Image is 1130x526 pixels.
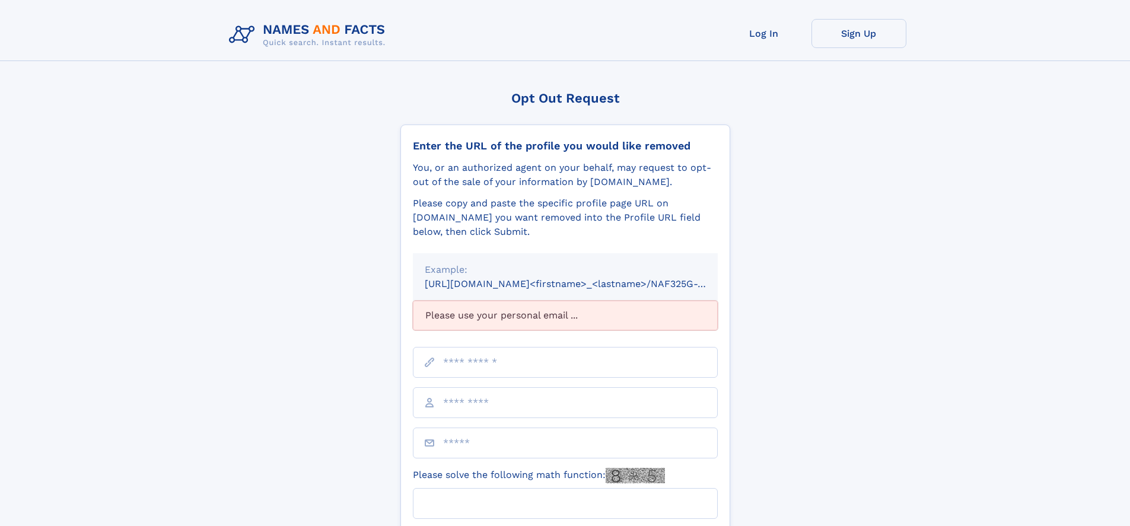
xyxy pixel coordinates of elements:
small: [URL][DOMAIN_NAME]<firstname>_<lastname>/NAF325G-xxxxxxxx [425,278,740,289]
div: Opt Out Request [400,91,730,106]
label: Please solve the following math function: [413,468,665,483]
div: Please use your personal email ... [413,301,718,330]
div: You, or an authorized agent on your behalf, may request to opt-out of the sale of your informatio... [413,161,718,189]
a: Log In [717,19,811,48]
a: Sign Up [811,19,906,48]
div: Example: [425,263,706,277]
div: Enter the URL of the profile you would like removed [413,139,718,152]
div: Please copy and paste the specific profile page URL on [DOMAIN_NAME] you want removed into the Pr... [413,196,718,239]
img: Logo Names and Facts [224,19,395,51]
